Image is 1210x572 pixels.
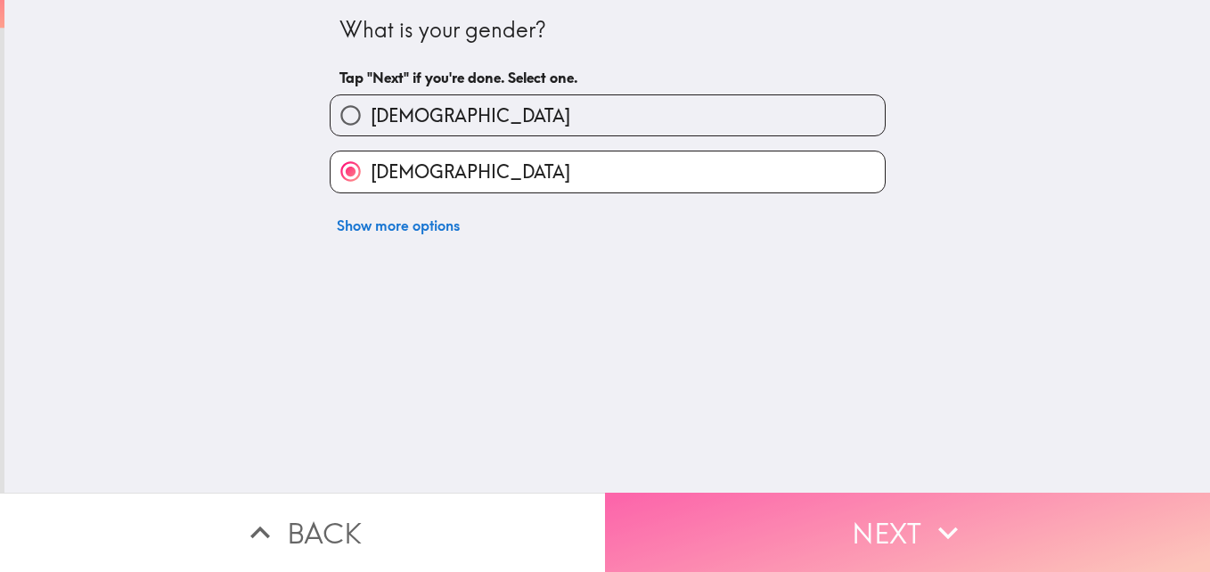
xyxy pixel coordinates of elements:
[371,159,570,184] span: [DEMOGRAPHIC_DATA]
[339,68,876,87] h6: Tap "Next" if you're done. Select one.
[331,151,885,192] button: [DEMOGRAPHIC_DATA]
[339,15,876,45] div: What is your gender?
[331,95,885,135] button: [DEMOGRAPHIC_DATA]
[371,103,570,128] span: [DEMOGRAPHIC_DATA]
[605,493,1210,572] button: Next
[330,208,467,243] button: Show more options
